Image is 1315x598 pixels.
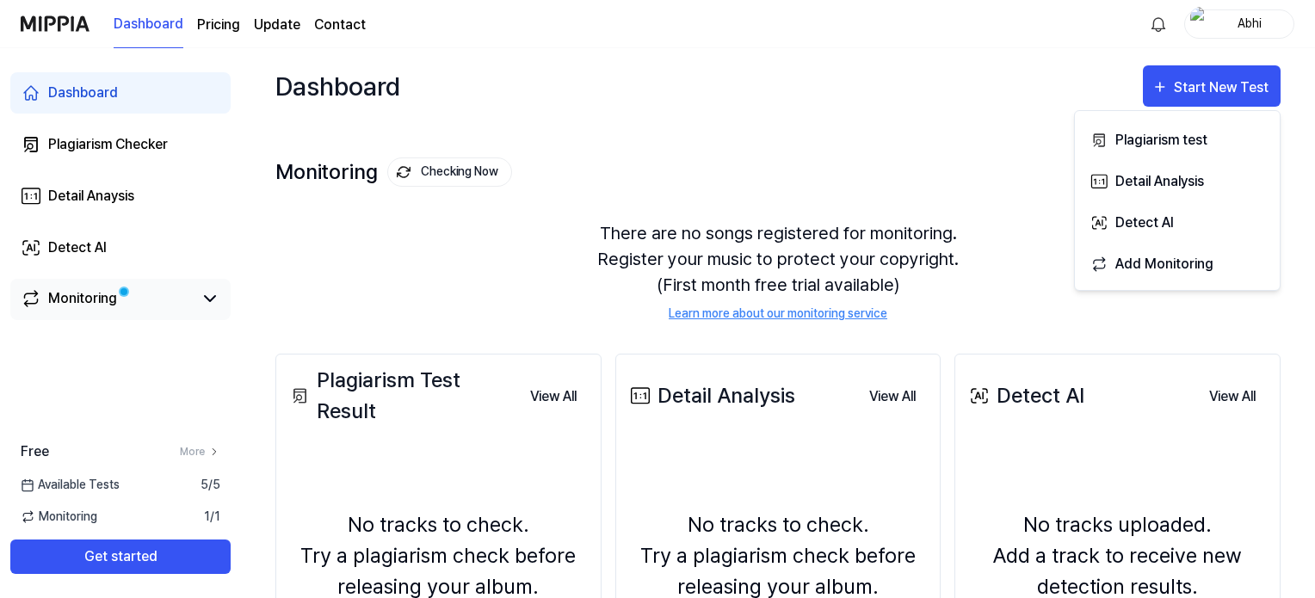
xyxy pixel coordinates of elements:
a: Monitoring [21,288,193,309]
a: Detect AI [10,227,231,268]
button: Add Monitoring [1082,242,1273,283]
button: Get started [10,539,231,574]
div: Detail Anaysis [48,186,134,207]
a: Learn more about our monitoring service [669,305,887,323]
a: Contact [314,15,366,35]
a: Dashboard [10,72,231,114]
button: View All [1195,379,1269,414]
div: Dashboard [48,83,118,103]
button: View All [516,379,590,414]
div: Abhi [1216,14,1283,33]
button: Detect AI [1082,200,1273,242]
div: Dashboard [275,65,400,107]
span: Available Tests [21,476,120,494]
span: 1 / 1 [204,508,220,526]
button: Start New Test [1143,65,1281,107]
a: Update [254,15,300,35]
div: Plagiarism Checker [48,134,168,155]
img: profile [1190,7,1211,41]
div: Monitoring [48,288,117,309]
div: Monitoring [275,157,512,187]
div: Detect AI [966,380,1084,411]
button: Checking Now [387,157,512,187]
div: Detect AI [1115,212,1265,234]
button: Plagiarism test [1082,118,1273,159]
a: More [180,444,220,459]
img: monitoring Icon [397,165,411,179]
div: Plagiarism test [1115,129,1265,151]
div: There are no songs registered for monitoring. Register your music to protect your copyright. (Fir... [275,200,1281,343]
button: View All [855,379,929,414]
button: Detail Analysis [1082,159,1273,200]
span: 5 / 5 [201,476,220,494]
a: Plagiarism Checker [10,124,231,165]
div: Plagiarism Test Result [287,365,516,427]
div: Start New Test [1174,77,1272,99]
span: Free [21,441,49,462]
div: Detail Analysis [627,380,795,411]
img: 알림 [1148,14,1169,34]
div: Detect AI [48,237,107,258]
div: Detail Analysis [1115,170,1265,193]
span: Monitoring [21,508,97,526]
a: Detail Anaysis [10,176,231,217]
button: profileAbhi [1184,9,1294,39]
div: Add Monitoring [1115,253,1265,275]
a: Pricing [197,15,240,35]
a: Dashboard [114,1,183,48]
